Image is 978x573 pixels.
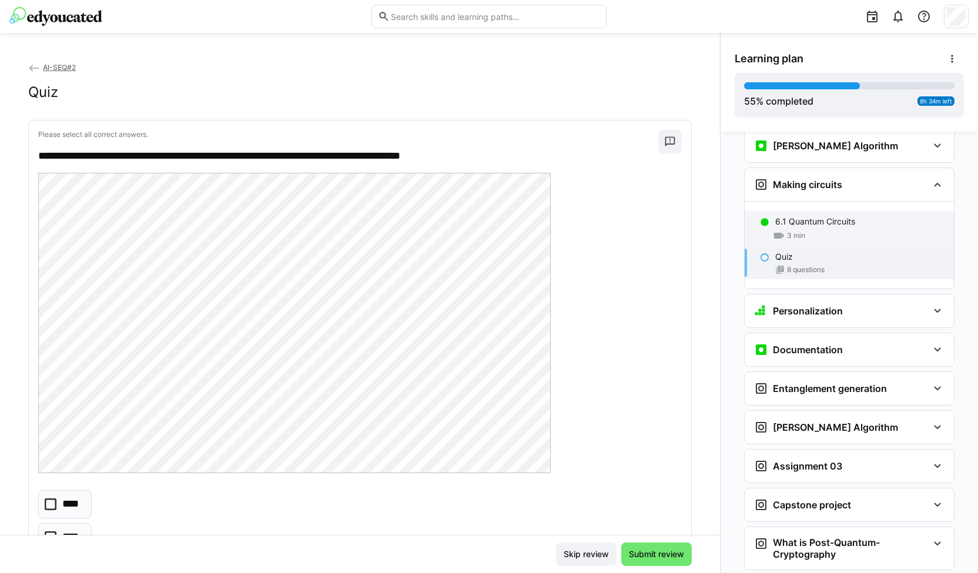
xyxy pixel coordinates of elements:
span: Learning plan [735,52,803,65]
span: AI-SEQ#2 [43,63,76,72]
h3: Assignment 03 [773,460,842,472]
h3: Entanglement generation [773,383,887,394]
span: Submit review [627,548,686,560]
h3: Documentation [773,344,843,356]
h2: Quiz [28,83,58,101]
input: Search skills and learning paths… [390,11,600,22]
span: 8 questions [787,265,825,274]
p: Quiz [775,251,793,263]
span: 55 [744,95,756,107]
button: Skip review [556,542,617,566]
h3: What is Post-Quantum-Cryptography [773,537,928,560]
a: AI-SEQ#2 [28,63,76,72]
h3: [PERSON_NAME] Algorithm [773,140,898,152]
h3: Making circuits [773,179,842,190]
span: 8h 34m left [920,98,952,105]
span: Skip review [562,548,611,560]
p: Please select all correct answers. [38,130,658,139]
span: 3 min [787,231,805,240]
h3: Capstone project [773,499,851,511]
p: 6.1 Quantum Circuits [775,216,855,227]
h3: [PERSON_NAME] Algorithm [773,421,898,433]
div: % completed [744,94,813,108]
h3: Personalization [773,305,843,317]
button: Submit review [621,542,692,566]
